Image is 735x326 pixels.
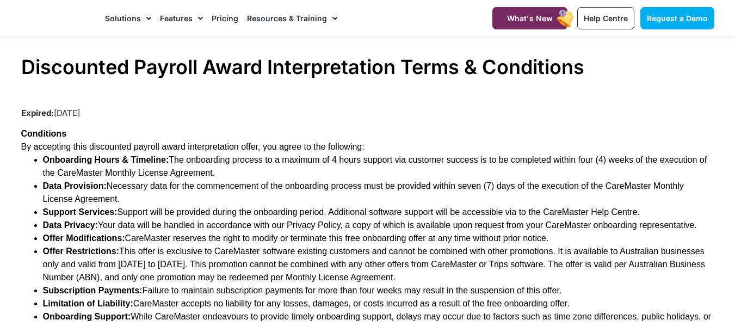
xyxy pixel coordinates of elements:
[640,7,714,29] a: Request a Demo
[43,232,714,245] li: CareMaster reserves the right to modify or terminate this free onboarding offer at any time witho...
[43,180,714,206] li: Necessary data for the commencement of the onboarding process must be provided within seven (7) d...
[21,108,54,118] strong: Expired:
[43,286,143,295] b: Subscription Payments:
[43,153,714,180] li: The onboarding process to a maximum of 4 hours support via customer success is to be completed wi...
[43,181,107,190] b: Data Provision:
[21,55,584,79] span: Discounted Payroll Award Interpretation Terms & Conditions
[492,7,567,29] a: What's New
[43,297,714,310] li: CareMaster accepts no liability for any losses, damages, or costs incurred as a result of the fre...
[43,233,125,243] b: Offer Modifications:
[43,220,98,230] b: Data Privacy:
[647,14,708,23] span: Request a Demo
[43,245,714,284] li: This offer is exclusive to CareMaster software existing customers and cannot be combined with oth...
[21,129,67,138] b: Conditions
[43,206,714,219] li: Support will be provided during the onboarding period. Additional software support will be access...
[507,14,553,23] span: What's New
[43,312,131,321] b: Onboarding Support:
[54,108,80,118] span: [DATE]
[584,14,628,23] span: Help Centre
[43,207,118,217] b: Support Services:
[21,140,714,153] p: By accepting this discounted payroll award interpretation offer, you agree to the following:
[577,7,634,29] a: Help Centre
[43,247,119,256] b: Offer Restrictions:
[21,10,95,27] img: CareMaster Logo
[43,284,714,297] li: Failure to maintain subscription payments for more than four weeks may result in the suspension o...
[43,299,133,308] b: Limitation of Liability:
[43,155,169,164] b: Onboarding Hours & Timeline:
[43,219,714,232] li: Your data will be handled in accordance with our Privacy Policy, a copy of which is available upo...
